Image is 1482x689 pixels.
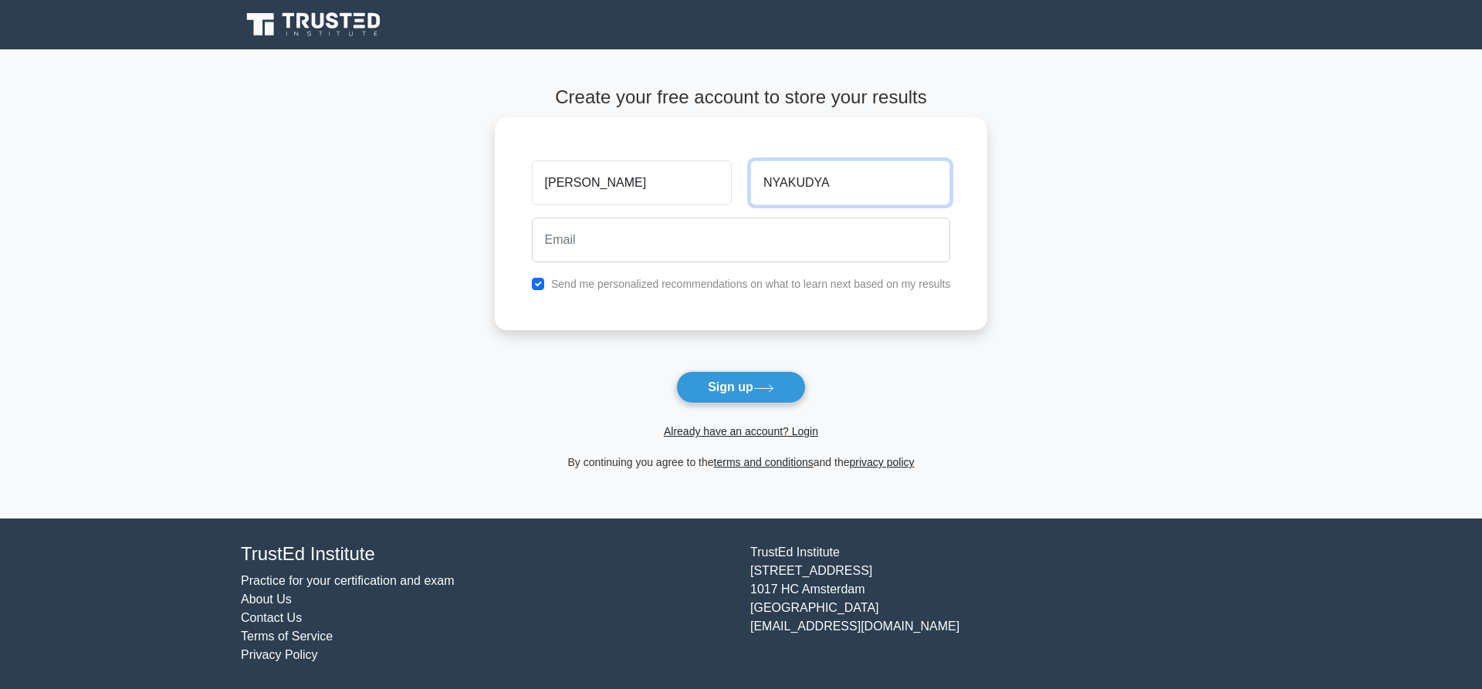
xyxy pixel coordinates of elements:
div: TrustEd Institute [STREET_ADDRESS] 1017 HC Amsterdam [GEOGRAPHIC_DATA] [EMAIL_ADDRESS][DOMAIN_NAME] [741,543,1250,664]
h4: Create your free account to store your results [495,86,988,109]
a: Already have an account? Login [664,425,818,437]
label: Send me personalized recommendations on what to learn next based on my results [551,278,951,290]
input: First name [532,160,732,205]
a: Terms of Service [241,630,333,643]
input: Last name [750,160,950,205]
a: About Us [241,593,292,606]
a: Contact Us [241,611,302,624]
a: terms and conditions [714,456,814,468]
a: privacy policy [850,456,915,468]
div: By continuing you agree to the and the [486,453,997,471]
h4: TrustEd Institute [241,543,732,566]
a: Practice for your certification and exam [241,574,455,587]
a: Privacy Policy [241,648,318,661]
input: Email [532,218,951,262]
button: Sign up [676,371,806,404]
